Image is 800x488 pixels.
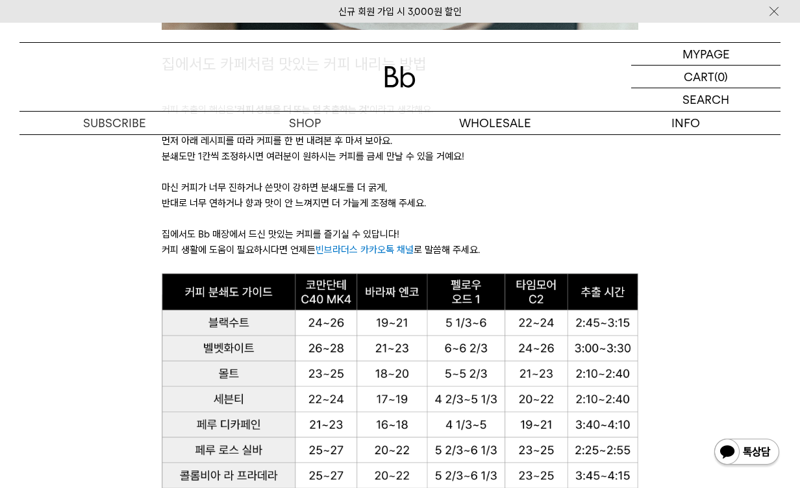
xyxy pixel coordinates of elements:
[631,66,781,88] a: CART (0)
[682,43,730,65] p: MYPAGE
[631,43,781,66] a: MYPAGE
[384,66,416,88] img: 로고
[714,66,728,88] p: (0)
[338,6,462,18] a: 신규 회원 가입 시 3,000원 할인
[713,437,781,469] img: 카카오톡 채널 1:1 채팅 버튼
[590,112,781,134] p: INFO
[162,242,639,258] p: 커피 생활에 도움이 필요하시다면 언제든 로 말씀해 주세요.
[162,133,639,149] p: 먼저 아래 레시피를 따라 커피를 한 번 내려본 후 마셔 보아요.
[162,180,639,195] p: 마신 커피가 너무 진하거나 쓴맛이 강하면 분쇄도를 더 굵게,
[162,149,639,164] p: 분쇄도만 1칸씩 조정하시면 여러분이 원하시는 커피를 금세 만날 수 있을 거예요!
[162,226,639,242] p: 집에서도 Bb 매장에서 드신 맛있는 커피를 즐기실 수 있답니다!
[162,195,639,211] p: 반대로 너무 연하거나 향과 맛이 안 느껴지면 더 가늘게 조정해 주세요.
[316,244,414,256] a: 빈브라더스 카카오톡 채널
[19,112,210,134] a: SUBSCRIBE
[400,112,590,134] p: WHOLESALE
[684,66,714,88] p: CART
[210,112,400,134] a: SHOP
[682,88,729,111] p: SEARCH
